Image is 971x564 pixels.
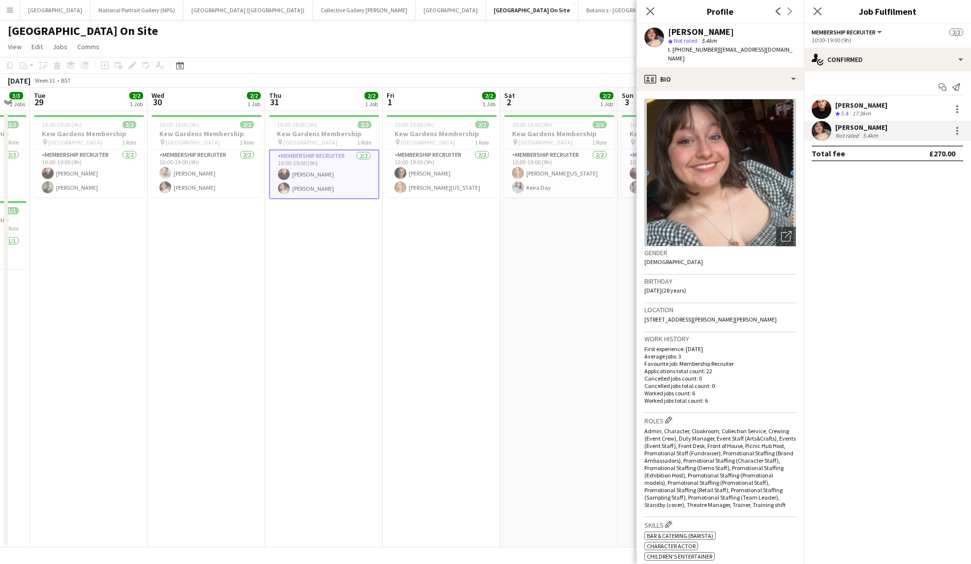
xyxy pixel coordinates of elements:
h3: Roles [644,415,796,425]
h3: Kew Gardens Membership [622,129,732,138]
div: 1 Job [247,100,260,108]
p: Applications total count: 22 [644,367,796,375]
span: [GEOGRAPHIC_DATA] [518,139,573,146]
span: 10:00-19:00 (9h) [630,121,669,128]
span: 1 Role [357,139,371,146]
app-job-card: 10:00-19:00 (9h)2/2Kew Gardens Membership [GEOGRAPHIC_DATA]1 RoleMembership Recruiter2/210:00-19:... [622,115,732,197]
app-card-role: Membership Recruiter2/210:00-19:00 (9h)[PERSON_NAME][PERSON_NAME] [269,149,379,199]
button: [GEOGRAPHIC_DATA] ([GEOGRAPHIC_DATA]) [183,0,313,20]
span: 3/3 [9,92,23,99]
div: Total fee [812,148,845,158]
span: Fri [387,91,394,100]
a: Comms [73,40,103,53]
span: 2/2 [364,92,378,99]
span: Sat [504,91,515,100]
span: 10:00-19:00 (9h) [512,121,552,128]
h3: Kew Gardens Membership [34,129,144,138]
span: View [8,42,22,51]
button: Collective Gallery [PERSON_NAME] [313,0,416,20]
h3: Kew Gardens Membership [269,129,379,138]
span: 2/2 [122,121,136,128]
span: Children's Entertainer [647,553,712,560]
span: 3 [620,96,634,108]
span: 2 [503,96,515,108]
div: 5.4km [861,132,880,139]
app-job-card: 10:00-19:00 (9h)2/2Kew Gardens Membership [GEOGRAPHIC_DATA]1 RoleMembership Recruiter2/210:00-19:... [269,115,379,199]
h3: Gender [644,248,796,257]
span: 2/2 [600,92,613,99]
span: 1 Role [592,139,607,146]
div: 2 Jobs [10,100,25,108]
app-job-card: 10:00-19:00 (9h)2/2Kew Gardens Membership [GEOGRAPHIC_DATA]1 RoleMembership Recruiter2/210:00-19:... [387,115,497,197]
div: 1 Job [483,100,495,108]
h3: Work history [644,334,796,343]
p: Cancelled jobs total count: 0 [644,382,796,389]
span: Character Actor [647,542,696,550]
span: Sun [622,91,634,100]
span: [GEOGRAPHIC_DATA] [48,139,102,146]
div: [PERSON_NAME] [835,101,887,110]
p: First experience: [DATE] [644,345,796,353]
div: 10:00-19:00 (9h) [812,36,963,44]
div: [PERSON_NAME] [835,123,887,132]
span: [GEOGRAPHIC_DATA] [283,139,337,146]
button: Botanics - [GEOGRAPHIC_DATA] [578,0,675,20]
span: 1 Role [4,225,19,232]
app-card-role: Membership Recruiter2/210:00-19:00 (9h)[PERSON_NAME][PERSON_NAME][US_STATE] [387,149,497,197]
div: 1 Job [365,100,378,108]
span: 2/2 [247,92,261,99]
div: 1 Job [130,100,143,108]
app-job-card: 10:00-19:00 (9h)2/2Kew Gardens Membership [GEOGRAPHIC_DATA]1 RoleMembership Recruiter2/210:00-19:... [152,115,262,197]
span: [DATE] (28 years) [644,287,686,294]
app-card-role: Membership Recruiter2/210:00-19:00 (9h)[PERSON_NAME][PERSON_NAME] [152,149,262,197]
div: Open photos pop-in [776,227,796,246]
span: 2/2 [482,92,496,99]
span: 1 Role [122,139,136,146]
span: 10:00-19:00 (9h) [159,121,199,128]
span: Jobs [53,42,67,51]
app-job-card: 10:00-19:00 (9h)2/2Kew Gardens Membership [GEOGRAPHIC_DATA]1 RoleMembership Recruiter2/210:00-19:... [34,115,144,197]
img: Crew avatar or photo [644,99,796,246]
button: [GEOGRAPHIC_DATA] [416,0,486,20]
h3: Birthday [644,277,796,286]
span: Wed [152,91,164,100]
p: Average jobs: 3 [644,353,796,360]
span: Admin, Character, Cloakroom, Collection Service, Crewing (Event Crew), Duty Manager, Event Staff ... [644,427,796,508]
a: Jobs [49,40,71,53]
span: [STREET_ADDRESS][PERSON_NAME][PERSON_NAME] [644,316,777,323]
app-job-card: 10:00-19:00 (9h)2/2Kew Gardens Membership [GEOGRAPHIC_DATA]1 RoleMembership Recruiter2/210:00-19:... [504,115,614,197]
span: 2/2 [358,121,371,128]
span: 2/2 [593,121,607,128]
button: National Portrait Gallery (NPG) [91,0,183,20]
a: Edit [28,40,47,53]
span: 2/2 [240,121,254,128]
span: 1/1 [5,207,19,214]
div: [DATE] [8,76,30,86]
span: | [EMAIL_ADDRESS][DOMAIN_NAME] [668,46,792,62]
p: Worked jobs count: 6 [644,389,796,397]
span: 1 Role [475,139,489,146]
div: 1 Job [600,100,613,108]
app-card-role: Membership Recruiter2/210:00-19:00 (9h)[PERSON_NAME][PERSON_NAME] [622,149,732,197]
h3: Job Fulfilment [804,5,971,18]
span: Not rated [674,37,698,44]
span: 10:00-19:00 (9h) [277,121,317,128]
span: Bar & Catering (Barista) [647,532,713,539]
p: Cancelled jobs count: 0 [644,375,796,382]
span: 5.4km [699,37,719,44]
h3: Kew Gardens Membership [504,129,614,138]
span: 10:00-19:00 (9h) [42,121,82,128]
h3: Location [644,305,796,314]
span: 29 [32,96,45,108]
span: Week 31 [32,77,57,84]
span: 1 [385,96,394,108]
button: [GEOGRAPHIC_DATA] On Site [486,0,578,20]
button: Membership Recruiter [812,29,883,36]
span: Comms [77,42,99,51]
span: Membership Recruiter [812,29,876,36]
